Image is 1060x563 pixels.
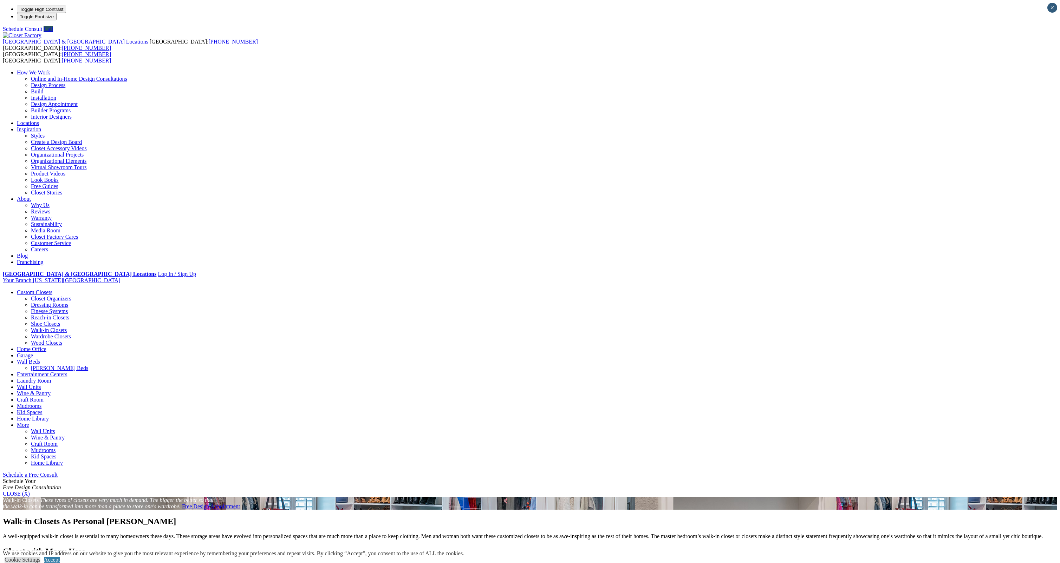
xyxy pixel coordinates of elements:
a: Customer Service [31,240,71,246]
em: Free Design Consultation [3,484,61,490]
a: Reach-in Closets [31,314,69,320]
a: Warranty [31,215,52,221]
a: Home Library [17,416,49,422]
span: Your Branch [3,277,31,283]
a: Cookie Settings [5,557,40,563]
a: More menu text will display only on big screen [17,422,29,428]
a: How We Work [17,69,50,75]
a: [PHONE_NUMBER] [62,45,111,51]
a: Closet Organizers [31,296,71,302]
a: Inspiration [17,126,41,132]
span: Schedule Your [3,478,61,490]
a: Wardrobe Closets [31,333,71,339]
a: Look Books [31,177,59,183]
a: Your Branch [US_STATE][GEOGRAPHIC_DATA] [3,277,120,283]
span: [GEOGRAPHIC_DATA]: [GEOGRAPHIC_DATA]: [3,39,258,51]
a: Blog [17,253,28,259]
a: Custom Closets [17,289,52,295]
a: Finesse Systems [31,308,68,314]
a: Closet Factory Cares [31,234,78,240]
a: [PHONE_NUMBER] [62,51,111,57]
a: Online and In-Home Design Consultations [31,76,127,82]
a: Locations [17,120,39,126]
a: Free Design Appointment [182,503,240,509]
a: Home Library [31,460,63,466]
a: Kid Spaces [31,453,56,459]
a: Wine & Pantry [31,435,65,441]
a: Virtual Showroom Tours [31,164,87,170]
a: Entertainment Centers [17,371,67,377]
a: Installation [31,95,56,101]
span: [US_STATE][GEOGRAPHIC_DATA] [33,277,120,283]
a: Media Room [31,227,60,233]
a: Accept [44,557,60,563]
button: Close [1047,3,1057,13]
a: Mudrooms [31,447,56,453]
a: Sustainability [31,221,62,227]
h2: Closet with Many Uses [3,547,1057,556]
a: [GEOGRAPHIC_DATA] & [GEOGRAPHIC_DATA] Locations [3,271,156,277]
a: Design Appointment [31,101,78,107]
button: Toggle Font size [17,13,57,20]
a: Craft Room [17,397,44,403]
span: Walk-in Closets [3,497,39,503]
a: Craft Room [31,441,58,447]
a: Walk-in Closets [31,327,67,333]
span: Toggle Font size [20,14,54,19]
a: Kid Spaces [17,409,42,415]
img: Closet Factory [3,32,41,39]
a: Wood Closets [31,340,62,346]
a: Wine & Pantry [17,390,51,396]
a: Garage [17,352,33,358]
h1: Walk-in Closets As Personal [PERSON_NAME] [3,517,1057,526]
a: Why Us [31,202,50,208]
a: Dressing Rooms [31,302,68,308]
span: Toggle High Contrast [20,7,63,12]
a: Wall Units [31,428,55,434]
a: [GEOGRAPHIC_DATA] & [GEOGRAPHIC_DATA] Locations [3,39,150,45]
a: Mudrooms [17,403,41,409]
a: Franchising [17,259,44,265]
a: Styles [31,133,45,139]
a: Wall Beds [17,359,40,365]
a: Schedule Consult [3,26,42,32]
a: Wall Units [17,384,41,390]
a: Home Office [17,346,46,352]
a: Reviews [31,208,50,214]
button: Toggle High Contrast [17,6,66,13]
a: Free Guides [31,183,58,189]
p: A well-equipped walk-in closet is essential to many homeowners these days. These storage areas ha... [3,533,1057,539]
a: Closet Stories [31,190,62,196]
a: [PHONE_NUMBER] [208,39,258,45]
div: We use cookies and IP address on our website to give you the most relevant experience by remember... [3,550,464,557]
a: Organizational Elements [31,158,86,164]
a: CLOSE (X) [3,491,30,497]
a: Laundry Room [17,378,51,384]
a: Call [44,26,53,32]
a: [PERSON_NAME] Beds [31,365,88,371]
a: Log In / Sign Up [158,271,196,277]
a: About [17,196,31,202]
a: Careers [31,246,48,252]
a: Shoe Closets [31,321,60,327]
span: [GEOGRAPHIC_DATA] & [GEOGRAPHIC_DATA] Locations [3,39,148,45]
a: Interior Designers [31,114,72,120]
a: Design Process [31,82,65,88]
a: Builder Programs [31,107,71,113]
a: [PHONE_NUMBER] [62,58,111,64]
a: Product Videos [31,171,65,177]
a: Organizational Projects [31,152,84,158]
a: Build [31,88,44,94]
em: These types of closets are very much in demand. The bigger the better so that the walk-in can be ... [3,497,214,509]
a: Create a Design Board [31,139,82,145]
span: [GEOGRAPHIC_DATA]: [GEOGRAPHIC_DATA]: [3,51,111,64]
a: Schedule a Free Consult (opens a dropdown menu) [3,472,58,478]
a: Closet Accessory Videos [31,145,87,151]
